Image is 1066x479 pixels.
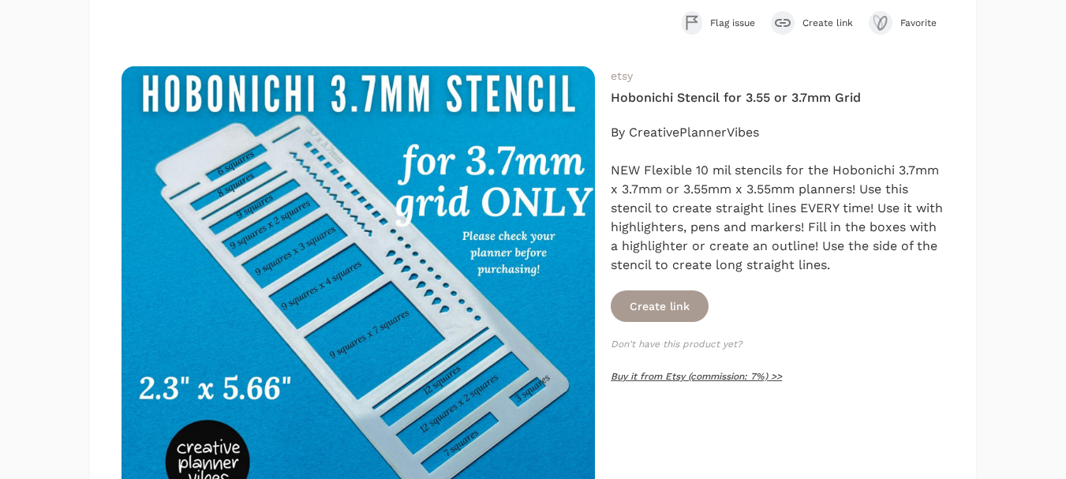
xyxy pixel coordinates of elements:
span: Favorite [900,17,944,29]
button: Create link [771,11,853,35]
span: Flag issue [710,17,755,29]
h4: Hobonichi Stencil for 3.55 or 3.7mm Grid [611,88,944,107]
button: Favorite [869,11,944,35]
a: Buy it from Etsy (commission: 7%) >> [611,371,782,382]
span: Create link [802,17,853,29]
button: Create link [611,290,709,322]
div: By CreativePlannerVibes NEW Flexible 10 mil stencils for the Hobonichi 3.7mm x 3.7mm or 3.55mm x ... [611,123,944,275]
a: etsy [611,69,633,82]
p: Don't have this product yet? [611,338,944,350]
button: Flag issue [682,11,755,35]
